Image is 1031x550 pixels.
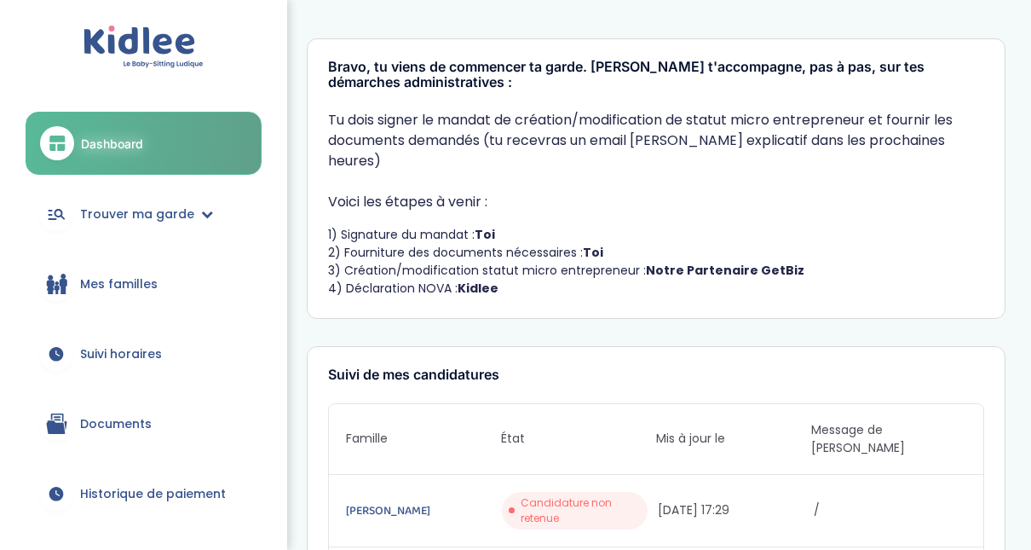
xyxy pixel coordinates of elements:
[346,430,501,448] span: Famille
[328,244,984,262] li: 2) Fourniture des documents nécessaires :
[475,226,495,243] strong: Toi
[80,275,158,293] span: Mes familles
[26,323,262,385] a: Suivi horaires
[346,501,498,520] a: [PERSON_NAME]
[328,262,984,280] li: 3) Création/modification statut micro entrepreneur :
[328,280,984,298] li: 4) Déclaration NOVA :
[328,60,984,90] h3: Bravo, tu viens de commencer ta garde. [PERSON_NAME] t'accompagne, pas à pas, sur tes démarches a...
[80,485,226,503] span: Historique de paiement
[26,183,262,245] a: Trouver ma garde
[26,112,262,175] a: Dashboard
[458,280,498,297] strong: Kidlee
[583,244,603,261] strong: Toi
[501,430,656,448] span: État
[328,192,984,212] p: Voici les étapes à venir :
[81,135,143,153] span: Dashboard
[80,415,152,433] span: Documents
[521,495,641,526] span: Candidature non retenue
[658,501,810,519] span: [DATE] 17:29
[811,421,966,457] span: Message de [PERSON_NAME]
[328,368,984,383] h3: Suivi de mes candidatures
[328,110,984,171] p: Tu dois signer le mandat de création/modification de statut micro entrepreneur et fournir les doc...
[814,501,966,519] span: /
[646,262,804,279] strong: Notre Partenaire GetBiz
[26,253,262,315] a: Mes familles
[656,430,811,448] span: Mis à jour le
[80,345,162,363] span: Suivi horaires
[80,206,194,223] span: Trouver ma garde
[26,393,262,454] a: Documents
[328,226,984,244] li: 1) Signature du mandat :
[84,26,204,69] img: logo.svg
[26,463,262,524] a: Historique de paiement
